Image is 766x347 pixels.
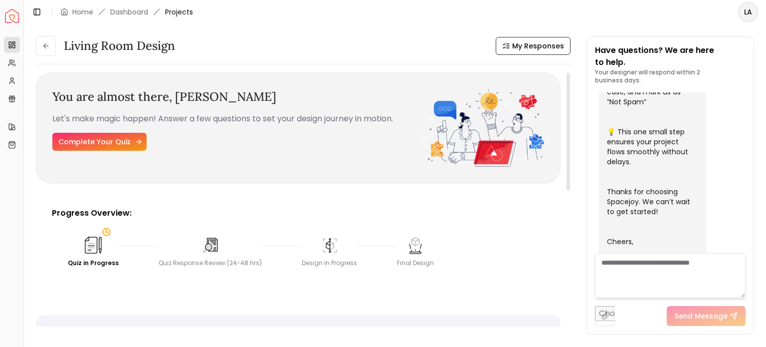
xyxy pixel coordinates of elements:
[5,9,19,23] a: Spacejoy
[302,259,357,267] div: Design in Progress
[595,44,746,68] p: Have questions? We are here to help.
[52,89,421,105] h3: You are almost there,
[739,3,757,21] span: LA
[397,259,434,267] div: Final Design
[110,7,148,17] a: Dashboard
[512,41,564,51] span: My Responses
[738,2,758,22] button: LA
[159,259,262,267] div: Quiz Response Review (24-48 hrs)
[68,259,119,267] div: Quiz in Progress
[52,113,421,125] p: Let's make magic happen! Answer a few questions to set your design journey in motion.
[405,235,425,255] img: Final Design
[52,207,545,219] p: Progress Overview:
[5,9,19,23] img: Spacejoy Logo
[52,133,147,151] a: Complete Your Quiz
[320,235,340,255] img: Design in Progress
[72,7,93,17] a: Home
[175,89,276,104] span: [PERSON_NAME]
[165,7,193,17] span: Projects
[496,37,571,55] button: My Responses
[60,7,193,17] nav: breadcrumb
[64,38,175,54] h3: Living Room design
[595,68,746,84] p: Your designer will respond within 2 business days.
[200,235,220,255] img: Quiz Response Review (24-48 hrs)
[82,234,104,256] img: Quiz in Progress
[421,89,545,167] img: Fun quiz resume - image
